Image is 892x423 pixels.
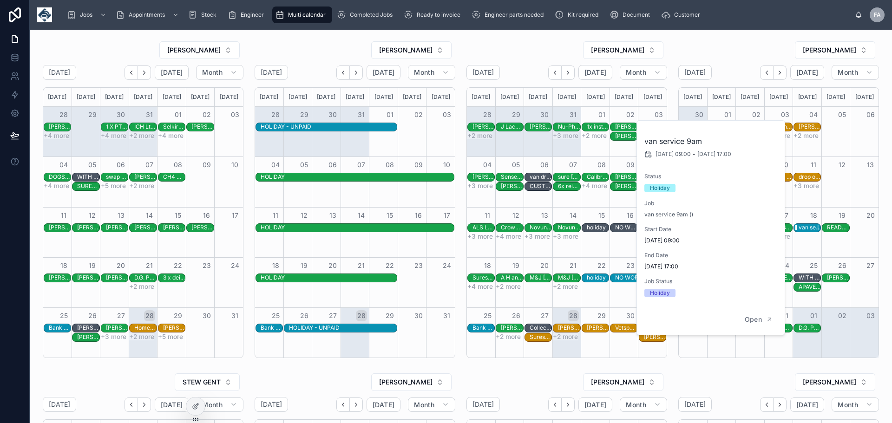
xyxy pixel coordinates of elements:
div: [DATE] [216,88,242,106]
button: +3 more [794,182,819,189]
button: 09 [625,159,636,170]
button: 11 [58,210,69,221]
span: Engineer [241,11,264,19]
span: Appointments [129,11,165,19]
button: Next [774,397,787,412]
span: [DATE] [161,68,183,77]
button: 22 [172,260,184,271]
button: 29 [172,310,184,321]
div: [DATE] [131,88,156,106]
button: 18 [808,210,819,221]
button: 19 [299,260,310,271]
div: [DATE] [525,88,551,106]
span: Completed Jobs [350,11,393,19]
button: 01 [722,109,734,120]
button: 01 [172,109,184,120]
button: 28 [58,109,69,120]
span: [PERSON_NAME] [591,377,644,387]
button: Select Button [371,41,452,59]
div: [DATE] [766,88,792,106]
button: 22 [384,260,395,271]
div: [DATE] [428,88,453,106]
button: 15 [384,210,395,221]
button: [DATE] [367,397,400,412]
button: Next [138,65,151,80]
a: Ready to invoice [401,7,467,23]
div: [DATE] [852,88,877,106]
button: Back [548,397,562,412]
span: [DATE] [373,401,394,409]
span: [DATE] [796,68,818,77]
button: 04 [270,159,281,170]
button: 25 [270,310,281,321]
a: Jobs [64,7,111,23]
button: 16 [201,210,212,221]
button: +2 more [496,333,521,340]
a: Engineer parts needed [469,7,550,23]
span: Start Date [644,226,778,233]
button: 28 [356,310,367,321]
div: [DATE] [45,88,70,106]
div: [DATE] [102,88,127,106]
div: [DATE] [342,88,368,106]
button: 18 [270,260,281,271]
span: Month [626,401,646,409]
button: [DATE] [155,397,189,412]
a: Kit required [552,7,605,23]
div: Slatter Electrical Ltd - 00320058 -8AM TIMED - 1x Repair - VE65 XWS - GL20 6BY [472,123,494,131]
button: 26 [87,310,98,321]
button: 25 [58,310,69,321]
div: [PERSON_NAME] - timed 8am - x1 SC (kit on site) camera replacement - BD4 6SG. [49,123,71,130]
div: Barry Jeffrey Transport Limited - 00320860 -8AM TIMED ARRIVAL - RENEWAL/UPGRADE - TN360 - 3 X VT1... [615,123,637,131]
button: Select Button [795,41,875,59]
span: Job Status [644,278,778,285]
button: 15 [596,210,607,221]
div: Month View [466,87,667,358]
a: Stock [185,7,223,23]
span: [DATE] [584,401,606,409]
div: 1 X PTO - PK19 JNO - 8.30AM TIMED ARRIVAL - AMP 02 (C373570) - PL12 5BW [106,123,128,131]
button: Select Button [175,373,240,391]
div: [DATE] [611,88,637,106]
button: +2 more [496,283,521,290]
button: 26 [299,310,310,321]
div: [DATE] [709,88,735,106]
h2: [DATE] [684,68,706,77]
button: +2 more [467,132,492,139]
button: 19 [87,260,98,271]
button: 27 [115,310,126,321]
span: [PERSON_NAME] [379,46,433,55]
button: 03 [441,109,453,120]
button: 24 [230,260,241,271]
button: 12 [511,210,522,221]
div: [DATE] [468,88,494,106]
button: Back [336,397,350,412]
button: Month [408,397,455,412]
button: 31 [441,310,453,321]
button: 19 [837,210,848,221]
button: 20 [115,260,126,271]
button: +2 more [129,132,154,139]
button: 14 [568,210,579,221]
button: 04 [808,109,819,120]
h2: [DATE] [49,68,70,77]
button: Next [562,397,575,412]
button: 29 [596,310,607,321]
button: 28 [270,109,281,120]
span: Month [202,68,223,77]
button: Month [620,65,667,80]
button: 21 [356,260,367,271]
button: 28 [482,109,493,120]
div: J.P. Developers Ltd - 00319949 - 1 X REINSTALL [799,123,820,131]
span: Month [414,401,434,409]
button: [DATE] [790,65,824,80]
button: +4 more [496,233,521,240]
span: [DATE] [796,401,818,409]
div: Month View [678,87,879,358]
button: 16 [413,210,424,221]
button: +2 more [129,182,154,189]
button: 30 [539,109,550,120]
button: 26 [511,310,522,321]
div: [DATE] [73,88,99,106]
